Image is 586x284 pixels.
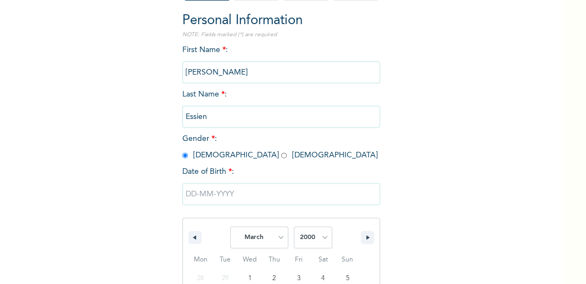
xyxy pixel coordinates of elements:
[311,251,336,269] span: Sat
[182,11,380,31] h2: Personal Information
[182,61,380,83] input: Enter your first name
[286,251,311,269] span: Fri
[182,90,380,121] span: Last Name :
[213,251,238,269] span: Tue
[182,106,380,128] input: Enter your last name
[335,251,360,269] span: Sun
[182,183,380,205] input: DD-MM-YYYY
[182,31,380,39] p: NOTE: Fields marked (*) are required
[182,135,378,159] span: Gender : [DEMOGRAPHIC_DATA] [DEMOGRAPHIC_DATA]
[182,166,234,178] span: Date of Birth :
[182,46,380,76] span: First Name :
[237,251,262,269] span: Wed
[188,251,213,269] span: Mon
[262,251,287,269] span: Thu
